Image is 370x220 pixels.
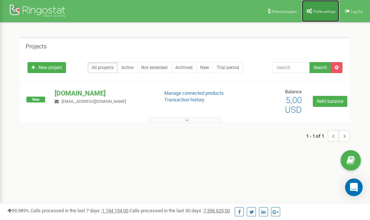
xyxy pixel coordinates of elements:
[285,95,302,115] span: 5,00 USD
[129,208,230,213] span: Calls processed in the last 30 days :
[55,89,152,98] p: [DOMAIN_NAME]
[313,10,336,14] span: Profile settings
[88,62,118,73] a: All projects
[272,10,297,14] span: Referral program
[171,62,197,73] a: Archived
[345,178,363,196] div: Open Intercom Messenger
[26,43,47,50] h5: Projects
[137,62,172,73] a: Not extended
[28,62,66,73] a: New project
[213,62,243,73] a: Trial period
[196,62,213,73] a: New
[306,123,350,149] nav: ...
[117,62,138,73] a: Active
[309,62,331,73] button: Search
[272,62,310,73] input: Search
[164,90,224,96] a: Manage connected products
[204,208,230,213] u: 7 596 625,00
[164,97,204,102] a: Transaction history
[285,89,302,94] span: Balance
[313,96,347,107] a: Refill balance
[102,208,128,213] u: 1 744 194,00
[62,99,126,104] span: [EMAIL_ADDRESS][DOMAIN_NAME]
[306,130,328,141] span: 1 - 1 of 1
[351,10,363,14] span: Log Out
[26,97,45,102] span: New
[7,208,29,213] span: 99,989%
[30,208,128,213] span: Calls processed in the last 7 days :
